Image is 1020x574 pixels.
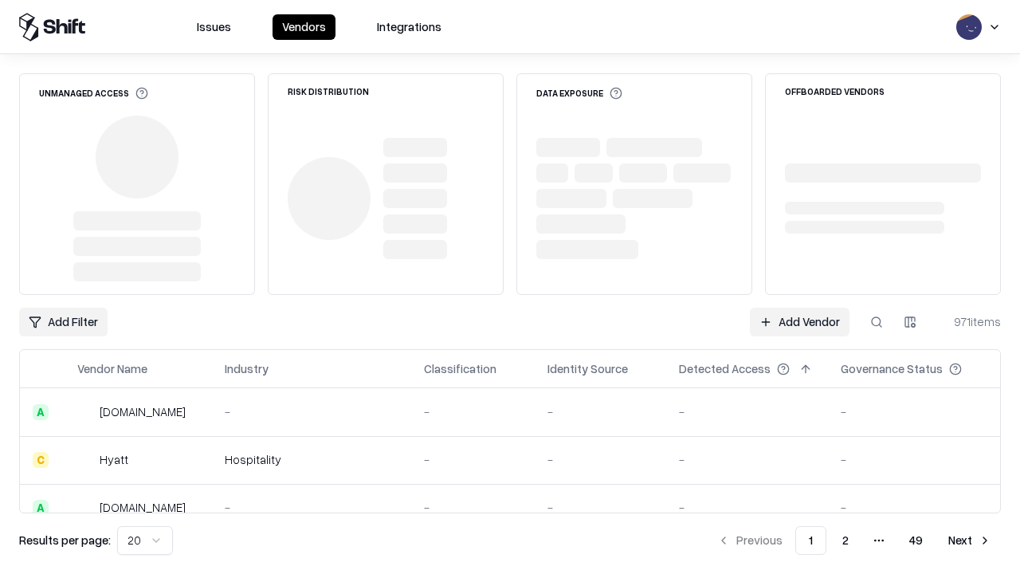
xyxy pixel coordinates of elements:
div: 971 items [937,313,1001,330]
div: Identity Source [547,360,628,377]
img: Hyatt [77,452,93,468]
button: Integrations [367,14,451,40]
button: Next [939,526,1001,555]
div: Unmanaged Access [39,87,148,100]
nav: pagination [708,526,1001,555]
div: Industry [225,360,269,377]
div: - [424,451,522,468]
button: Issues [187,14,241,40]
div: [DOMAIN_NAME] [100,499,186,516]
button: 49 [896,526,936,555]
div: C [33,452,49,468]
div: - [547,451,653,468]
div: Vendor Name [77,360,147,377]
div: - [679,451,815,468]
div: - [679,499,815,516]
div: - [679,403,815,420]
a: Add Vendor [750,308,849,336]
div: Data Exposure [536,87,622,100]
div: - [547,499,653,516]
div: A [33,500,49,516]
div: Governance Status [841,360,943,377]
div: - [424,499,522,516]
div: Risk Distribution [288,87,369,96]
p: Results per page: [19,532,111,548]
div: - [424,403,522,420]
button: 1 [795,526,826,555]
button: Add Filter [19,308,108,336]
div: Hospitality [225,451,398,468]
div: - [225,499,398,516]
img: intrado.com [77,404,93,420]
div: - [841,403,987,420]
img: primesec.co.il [77,500,93,516]
div: - [547,403,653,420]
div: [DOMAIN_NAME] [100,403,186,420]
div: A [33,404,49,420]
div: Offboarded Vendors [785,87,885,96]
button: Vendors [273,14,335,40]
div: - [841,451,987,468]
div: Classification [424,360,496,377]
div: Hyatt [100,451,128,468]
div: - [225,403,398,420]
div: - [841,499,987,516]
button: 2 [830,526,861,555]
div: Detected Access [679,360,771,377]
